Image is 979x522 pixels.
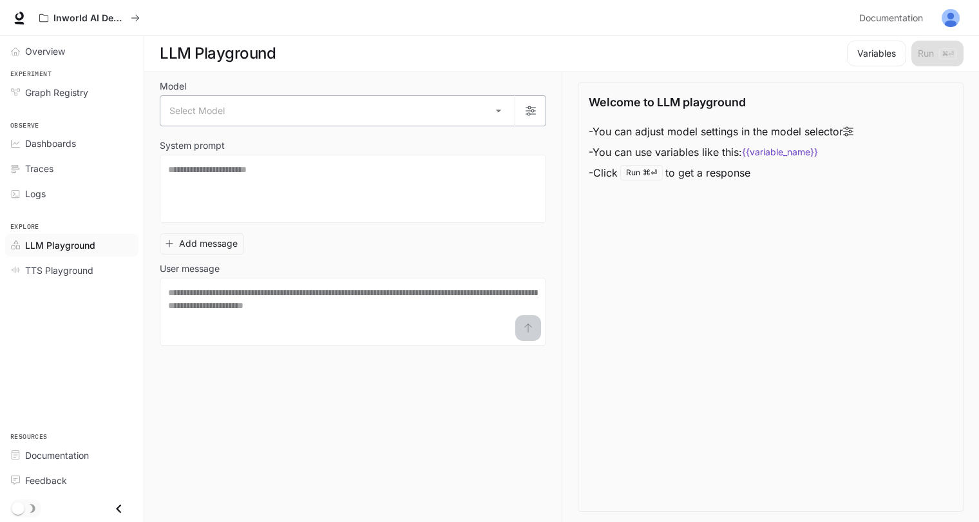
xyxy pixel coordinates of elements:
span: TTS Playground [25,264,93,277]
span: Traces [25,162,53,175]
span: Dashboards [25,137,76,150]
a: Graph Registry [5,81,138,104]
a: Overview [5,40,138,63]
button: Close drawer [104,496,133,522]
li: - You can use variables like this: [589,142,853,162]
span: Documentation [25,449,89,462]
span: Dark mode toggle [12,501,24,515]
p: Model [160,82,186,91]
a: Dashboards [5,132,138,155]
p: Inworld AI Demos [53,13,126,24]
span: Select Model [169,104,225,117]
a: TTS Playground [5,259,138,282]
span: LLM Playground [25,238,95,252]
div: Run [620,165,663,180]
a: Feedback [5,469,138,492]
a: LLM Playground [5,234,138,256]
p: System prompt [160,141,225,150]
button: Add message [160,233,244,255]
span: Feedback [25,474,67,487]
a: Traces [5,157,138,180]
button: Variables [847,41,906,66]
a: Documentation [854,5,933,31]
span: Documentation [859,10,923,26]
span: Graph Registry [25,86,88,99]
a: Documentation [5,444,138,467]
p: ⌘⏎ [643,169,657,177]
p: Welcome to LLM playground [589,93,746,111]
div: Select Model [160,96,515,126]
h1: LLM Playground [160,41,276,66]
code: {{variable_name}} [742,146,818,159]
span: Logs [25,187,46,200]
button: All workspaces [33,5,146,31]
li: - You can adjust model settings in the model selector [589,121,853,142]
button: User avatar [938,5,964,31]
img: User avatar [942,9,960,27]
p: User message [160,264,220,273]
span: Overview [25,44,65,58]
li: - Click to get a response [589,162,853,183]
a: Logs [5,182,138,205]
